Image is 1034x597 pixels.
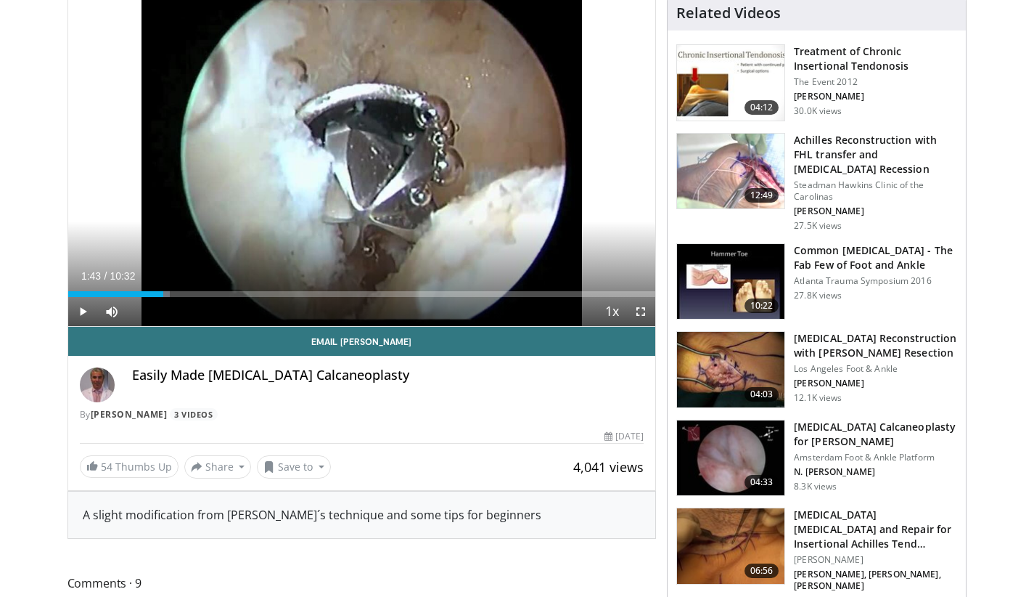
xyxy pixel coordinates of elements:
[110,270,135,282] span: 10:32
[794,220,842,232] p: 27.5K views
[744,387,779,402] span: 04:03
[744,188,779,203] span: 12:49
[626,297,655,326] button: Fullscreen
[80,408,644,421] div: By
[744,298,779,313] span: 10:22
[794,452,957,463] p: Amsterdam Foot & Ankle Platform
[604,430,644,443] div: [DATE]
[794,76,957,88] p: The Event 2012
[104,270,107,282] span: /
[794,44,957,73] h3: Treatment of Chronic Insertional Tendonosis
[677,244,784,320] img: 4559c471-f09d-4bda-8b3b-c296350a5489.150x105_q85_crop-smart_upscale.jpg
[184,455,252,479] button: Share
[794,481,837,492] p: 8.3K views
[794,569,957,592] p: [PERSON_NAME], [PERSON_NAME], [PERSON_NAME]
[744,564,779,578] span: 06:56
[794,206,957,217] p: [PERSON_NAME]
[794,420,957,449] h3: [MEDICAL_DATA] Calcaneoplasty for [PERSON_NAME]
[677,421,784,496] img: c6d9dc9d-0d37-48dd-bf59-37242a7714d5.150x105_q85_crop-smart_upscale.jpg
[67,574,657,593] span: Comments 9
[794,91,957,102] p: [PERSON_NAME]
[794,275,957,287] p: Atlanta Trauma Symposium 2016
[83,506,641,524] div: A slight modification from [PERSON_NAME]´s technique and some tips for beginners
[257,455,331,479] button: Save to
[676,331,957,408] a: 04:03 [MEDICAL_DATA] Reconstruction with [PERSON_NAME] Resection Los Angeles Foot & Ankle [PERSON...
[794,363,957,375] p: Los Angeles Foot & Ankle
[794,290,842,301] p: 27.8K views
[677,332,784,407] img: 7ffd0802-b5eb-49b1-934a-0f457864847d.150x105_q85_crop-smart_upscale.jpg
[676,243,957,320] a: 10:22 Common [MEDICAL_DATA] - The Fab Few of Foot and Ankle Atlanta Trauma Symposium 2016 27.8K v...
[676,4,781,22] h4: Related Videos
[676,420,957,497] a: 04:33 [MEDICAL_DATA] Calcaneoplasty for [PERSON_NAME] Amsterdam Foot & Ankle Platform N. [PERSON_...
[794,378,957,389] p: [PERSON_NAME]
[676,133,957,232] a: 12:49 Achilles Reconstruction with FHL transfer and [MEDICAL_DATA] Recession Steadman Hawkins Cli...
[794,392,842,404] p: 12.1K views
[676,44,957,121] a: 04:12 Treatment of Chronic Insertional Tendonosis The Event 2012 [PERSON_NAME] 30.0K views
[80,367,115,402] img: Avatar
[794,508,957,551] h3: [MEDICAL_DATA] [MEDICAL_DATA] and Repair for Insertional Achilles Tend…
[68,327,656,356] a: Email [PERSON_NAME]
[677,508,784,584] img: ac827f85-0862-4778-8cb4-078f298d05a1.150x105_q85_crop-smart_upscale.jpg
[744,475,779,490] span: 04:33
[794,133,957,176] h3: Achilles Reconstruction with FHL transfer and [MEDICAL_DATA] Recession
[573,458,644,476] span: 4,041 views
[132,367,644,383] h4: Easily Made [MEDICAL_DATA] Calcaneoplasty
[794,331,957,360] h3: [MEDICAL_DATA] Reconstruction with [PERSON_NAME] Resection
[170,408,218,421] a: 3 Videos
[91,408,168,421] a: [PERSON_NAME]
[68,297,97,326] button: Play
[794,466,957,478] p: N. [PERSON_NAME]
[101,460,112,474] span: 54
[81,270,101,282] span: 1:43
[80,455,179,478] a: 54 Thumbs Up
[794,554,957,566] p: [PERSON_NAME]
[794,243,957,272] h3: Common [MEDICAL_DATA] - The Fab Few of Foot and Ankle
[97,297,126,326] button: Mute
[794,179,957,203] p: Steadman Hawkins Clinic of the Carolinas
[794,105,842,117] p: 30.0K views
[597,297,626,326] button: Playback Rate
[744,100,779,115] span: 04:12
[677,45,784,121] img: O0cEsGv5RdudyPNn4xMDoxOmtxOwKG7D_1.150x105_q85_crop-smart_upscale.jpg
[677,134,784,209] img: ASqSTwfBDudlPt2X4xMDoxOjA4MTsiGN.150x105_q85_crop-smart_upscale.jpg
[68,291,656,297] div: Progress Bar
